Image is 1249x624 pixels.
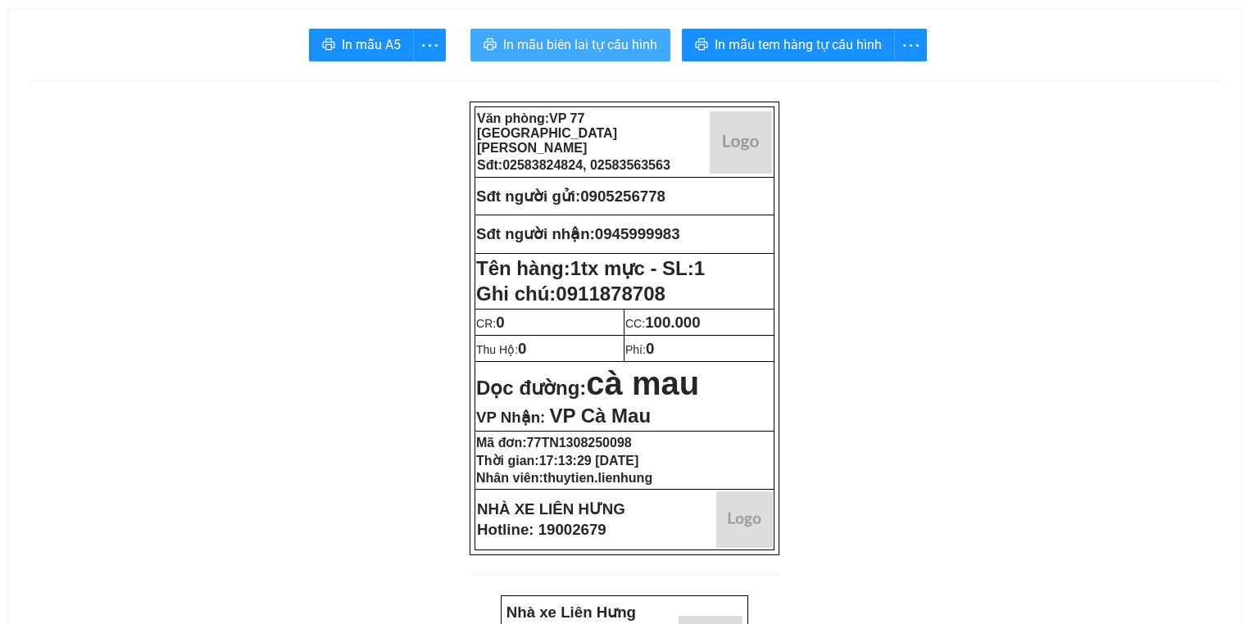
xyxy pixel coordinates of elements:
span: 0 [496,314,504,331]
span: VP Cà Mau [549,405,651,427]
span: CC: [625,317,701,330]
strong: Sđt người gửi: [476,188,580,205]
strong: Thời gian: [476,454,638,468]
span: VP Nhận: [476,409,545,426]
span: printer [484,38,497,53]
span: 0911878708 [556,283,665,305]
strong: Hotline: 19002679 [477,521,606,538]
strong: Nhà xe Liên Hưng [506,604,636,621]
button: printerIn mẫu biên lai tự cấu hình [470,29,670,61]
strong: Nhân viên: [476,471,652,485]
span: In mẫu A5 [342,34,401,55]
img: logo [716,491,773,548]
span: printer [695,38,708,53]
span: 0945999983 [595,225,680,242]
span: 0905256778 [580,188,665,205]
span: VP 77 [GEOGRAPHIC_DATA][PERSON_NAME] [477,111,617,155]
span: Phí: [625,343,654,356]
img: logo [710,111,772,174]
strong: Sđt người nhận: [476,225,595,242]
span: 02583824824, 02583563563 [502,158,670,172]
strong: Mã đơn: [476,436,632,450]
span: Thu Hộ: [476,343,526,356]
span: more [895,35,926,56]
strong: Tên hàng: [476,257,705,279]
span: 1tx mực - SL: [570,257,705,279]
span: In mẫu tem hàng tự cấu hình [715,34,882,55]
button: more [894,29,927,61]
button: more [413,29,446,61]
span: more [414,35,445,56]
span: In mẫu biên lai tự cấu hình [503,34,657,55]
span: 0 [646,340,654,357]
strong: Dọc đường: [476,377,699,399]
span: 0 [518,340,526,357]
span: CR: [476,317,505,330]
strong: NHÀ XE LIÊN HƯNG [477,500,625,518]
span: 77TN1308250098 [527,436,632,450]
span: 100.000 [645,314,700,331]
span: thuytien.lienhung [543,471,652,485]
span: 17:13:29 [DATE] [539,454,639,468]
strong: Sđt: [477,158,670,172]
button: printerIn mẫu tem hàng tự cấu hình [682,29,895,61]
span: Ghi chú: [476,283,665,305]
button: printerIn mẫu A5 [309,29,414,61]
span: printer [322,38,335,53]
span: cà mau [586,365,699,401]
strong: Văn phòng: [477,111,617,155]
span: 1 [694,257,705,279]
